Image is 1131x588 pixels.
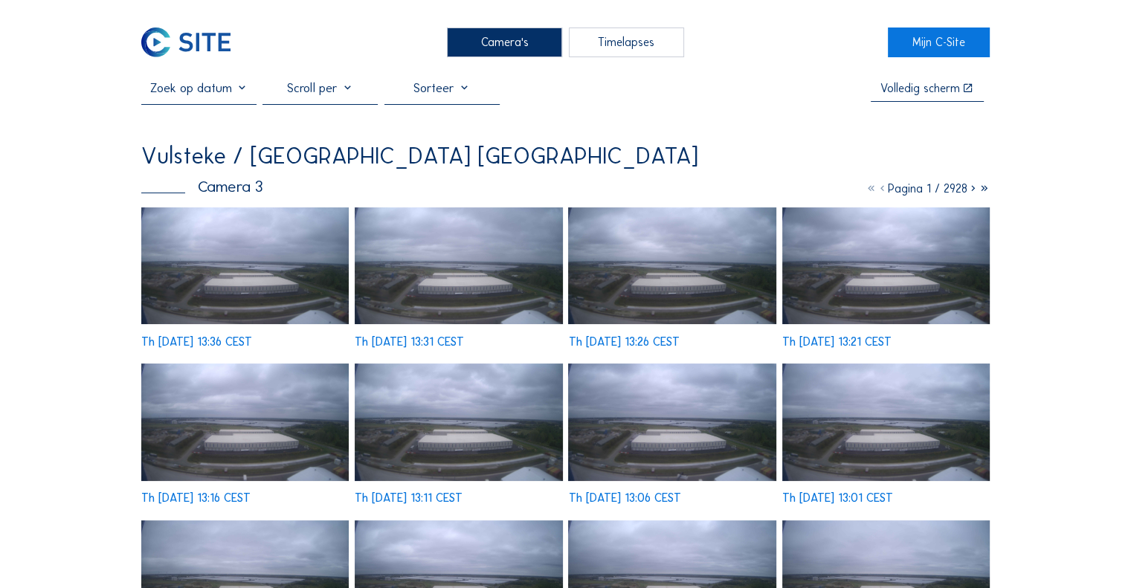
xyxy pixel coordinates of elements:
div: Camera 3 [141,178,263,195]
span: Pagina 1 / 2928 [888,181,967,196]
div: Camera's [447,28,562,57]
img: image_53270409 [141,364,349,480]
div: Vulsteke / [GEOGRAPHIC_DATA] [GEOGRAPHIC_DATA] [141,145,698,168]
div: Th [DATE] 13:31 CEST [355,336,464,347]
img: image_53270272 [355,364,562,480]
a: C-SITE Logo [141,28,243,57]
img: image_53270133 [568,364,776,480]
div: Timelapses [569,28,684,57]
img: image_53270965 [141,207,349,324]
div: Th [DATE] 13:36 CEST [141,336,252,347]
img: image_53270830 [355,207,562,324]
div: Th [DATE] 13:11 CEST [355,492,463,503]
div: Th [DATE] 13:26 CEST [568,336,679,347]
div: Th [DATE] 13:21 CEST [782,336,892,347]
img: C-SITE Logo [141,28,230,57]
a: Mijn C-Site [888,28,990,57]
div: Th [DATE] 13:01 CEST [782,492,893,503]
img: image_53270548 [782,207,990,324]
input: Zoek op datum 󰅀 [141,80,257,96]
img: image_53270686 [568,207,776,324]
div: Th [DATE] 13:16 CEST [141,492,251,503]
div: Th [DATE] 13:06 CEST [568,492,680,503]
div: Volledig scherm [880,83,960,94]
img: image_53269995 [782,364,990,480]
